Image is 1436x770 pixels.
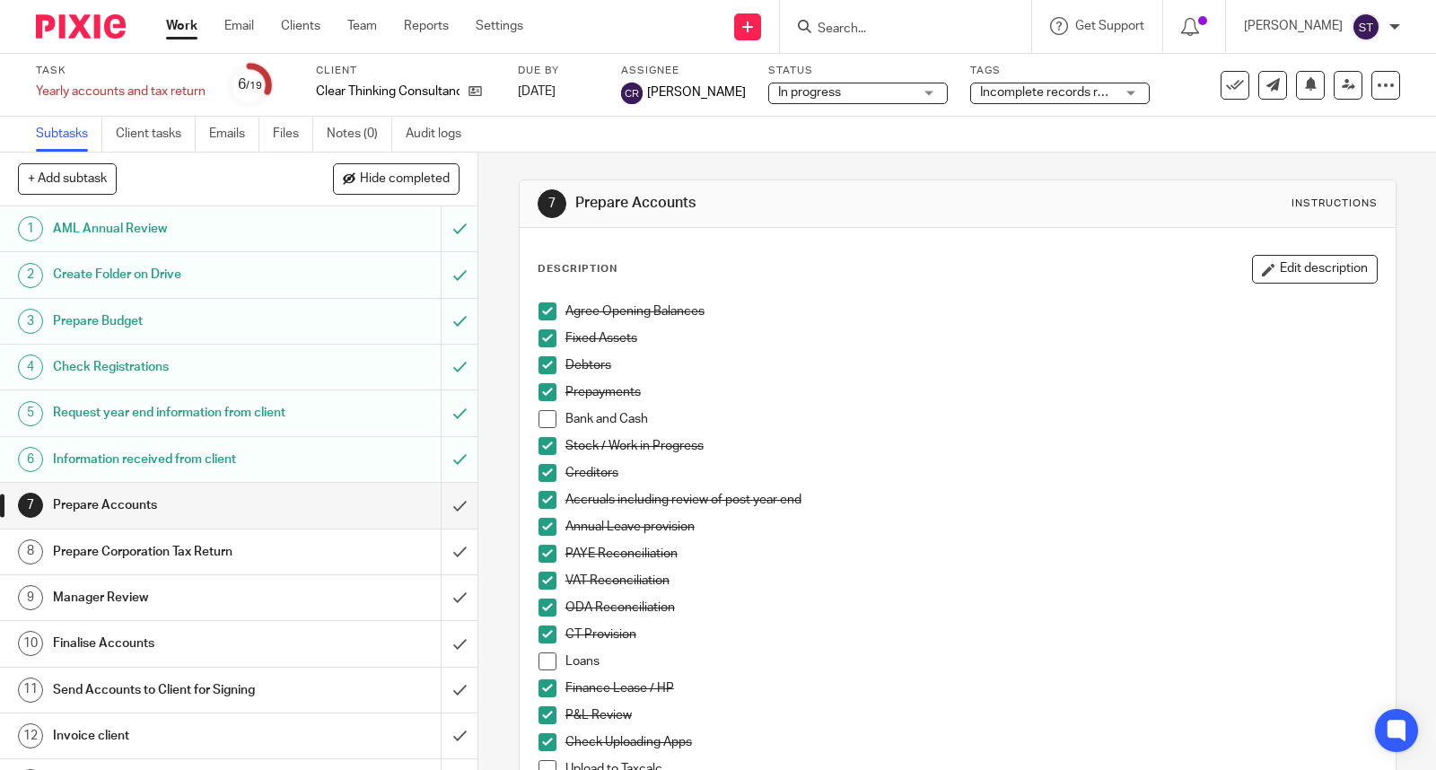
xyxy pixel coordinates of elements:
h1: Send Accounts to Client for Signing [53,677,300,704]
p: Stock / Work in Progress [565,437,1377,455]
div: 10 [18,631,43,656]
label: Tags [970,64,1150,78]
div: 6 [18,447,43,472]
p: Finance Lease / HP [565,679,1377,697]
p: PAYE Reconciliation [565,545,1377,563]
p: Agree Opening Balances [565,302,1377,320]
button: Hide completed [333,163,460,194]
div: 6 [238,74,262,95]
div: 8 [18,539,43,564]
p: Annual Leave provision [565,518,1377,536]
h1: Manager Review [53,584,300,611]
h1: Invoice client [53,722,300,749]
button: Edit description [1252,255,1378,284]
a: Work [166,17,197,35]
label: Client [316,64,495,78]
a: Team [347,17,377,35]
img: svg%3E [1352,13,1380,41]
small: /19 [246,81,262,91]
a: Files [273,117,313,152]
label: Assignee [621,64,746,78]
h1: Request year end information from client [53,399,300,426]
p: Description [538,262,617,276]
p: Creditors [565,464,1377,482]
p: Clear Thinking Consultancy [316,83,460,101]
img: svg%3E [621,83,643,104]
div: Instructions [1292,197,1378,211]
div: 5 [18,401,43,426]
a: Audit logs [406,117,475,152]
p: [PERSON_NAME] [1244,17,1343,35]
button: + Add subtask [18,163,117,194]
p: Check Uploading Apps [565,733,1377,751]
p: Prepayments [565,383,1377,401]
a: Subtasks [36,117,102,152]
p: P&L Review [565,706,1377,724]
label: Task [36,64,206,78]
h1: Prepare Accounts [575,194,995,213]
h1: Prepare Budget [53,308,300,335]
h1: Prepare Corporation Tax Return [53,538,300,565]
div: 7 [18,493,43,518]
h1: Create Folder on Drive [53,261,300,288]
p: ODA Reconciliation [565,599,1377,617]
h1: Prepare Accounts [53,492,300,519]
h1: AML Annual Review [53,215,300,242]
span: Incomplete records received from client + 2 [980,86,1226,99]
div: 2 [18,263,43,288]
p: Fixed Assets [565,329,1377,347]
h1: Finalise Accounts [53,630,300,657]
a: Email [224,17,254,35]
div: 11 [18,678,43,703]
p: VAT Reconciliation [565,572,1377,590]
div: 7 [538,189,566,218]
div: 9 [18,585,43,610]
span: [DATE] [518,85,556,98]
p: Bank and Cash [565,410,1377,428]
img: Pixie [36,14,126,39]
span: Hide completed [360,172,450,187]
div: 12 [18,723,43,748]
div: 4 [18,354,43,380]
label: Due by [518,64,599,78]
label: Status [768,64,948,78]
a: Reports [404,17,449,35]
h1: Information received from client [53,446,300,473]
p: Loans [565,652,1377,670]
span: Get Support [1075,20,1144,32]
a: Client tasks [116,117,196,152]
div: Yearly accounts and tax return [36,83,206,101]
p: Debtors [565,356,1377,374]
span: [PERSON_NAME] [647,83,746,101]
h1: Check Registrations [53,354,300,381]
a: Emails [209,117,259,152]
p: Accruals including review of post year end [565,491,1377,509]
a: Notes (0) [327,117,392,152]
input: Search [816,22,977,38]
span: In progress [778,86,841,99]
div: 1 [18,216,43,241]
p: CT Provision [565,626,1377,643]
a: Settings [476,17,523,35]
div: 3 [18,309,43,334]
a: Clients [281,17,320,35]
